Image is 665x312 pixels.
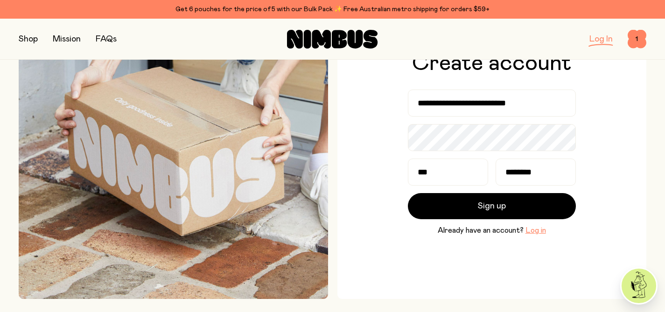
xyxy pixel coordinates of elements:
[19,4,646,15] div: Get 6 pouches for the price of 5 with our Bulk Pack ✨ Free Australian metro shipping for orders $59+
[525,225,546,236] button: Log in
[478,200,506,213] span: Sign up
[53,35,81,43] a: Mission
[628,30,646,49] button: 1
[96,35,117,43] a: FAQs
[438,225,524,236] span: Already have an account?
[589,35,613,43] a: Log In
[622,269,656,303] img: agent
[412,52,572,75] h1: Create account
[408,193,576,219] button: Sign up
